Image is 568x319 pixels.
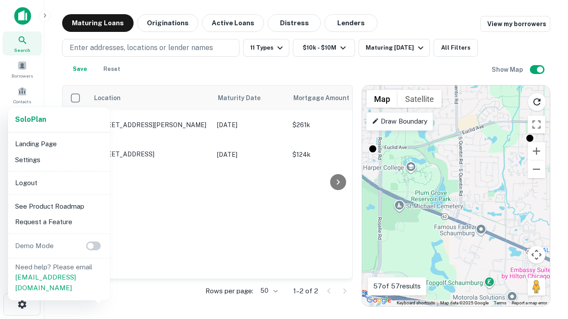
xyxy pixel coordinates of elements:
[15,262,103,293] p: Need help? Please email
[12,152,106,168] li: Settings
[12,136,106,152] li: Landing Page
[15,114,46,125] a: SoloPlan
[524,220,568,262] iframe: Chat Widget
[12,175,106,191] li: Logout
[12,214,106,230] li: Request a Feature
[15,273,76,292] a: [EMAIL_ADDRESS][DOMAIN_NAME]
[15,115,46,124] strong: Solo Plan
[12,241,57,251] p: Demo Mode
[12,198,106,214] li: See Product Roadmap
